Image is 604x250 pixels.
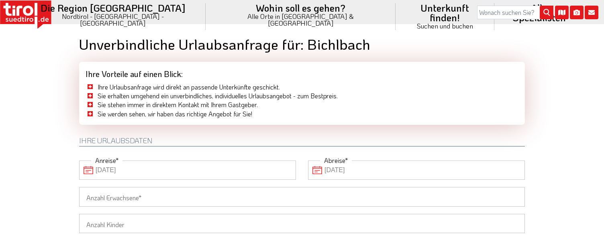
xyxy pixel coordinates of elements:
li: Ihre Urlaubsanfrage wird direkt an passende Unterkünfte geschickt. [86,83,518,91]
small: Suchen und buchen [405,22,485,29]
h2: Ihre Urlaubsdaten [79,137,525,146]
input: Wonach suchen Sie? [477,6,553,19]
li: Sie stehen immer in direktem Kontakt mit Ihrem Gastgeber. [86,100,518,109]
h1: Unverbindliche Urlaubsanfrage für: Bichlbach [79,36,525,52]
i: Fotogalerie [570,6,584,19]
i: Kontakt [585,6,598,19]
li: Sie werden sehen, wir haben das richtige Angebot für Sie! [86,110,518,118]
small: Alle Orte in [GEOGRAPHIC_DATA] & [GEOGRAPHIC_DATA] [215,13,386,26]
i: Karte öffnen [555,6,569,19]
div: Ihre Vorteile auf einen Blick: [79,62,525,83]
li: Sie erhalten umgehend ein unverbindliches, individuelles Urlaubsangebot - zum Bestpreis. [86,91,518,100]
small: Nordtirol - [GEOGRAPHIC_DATA] - [GEOGRAPHIC_DATA] [30,13,196,26]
